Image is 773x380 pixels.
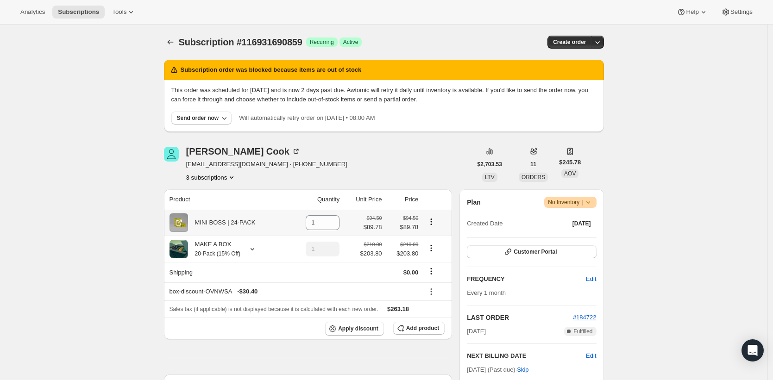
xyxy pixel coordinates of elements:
[467,351,586,361] h2: NEXT BILLING DATE
[573,314,597,321] a: #184722
[290,189,342,210] th: Quantity
[188,240,240,258] div: MAKE A BOX
[553,38,586,46] span: Create order
[338,325,378,332] span: Apply discount
[730,8,753,16] span: Settings
[586,274,596,284] span: Edit
[580,272,602,287] button: Edit
[522,174,545,181] span: ORDERS
[582,199,583,206] span: |
[485,174,495,181] span: LTV
[559,158,581,167] span: $245.78
[170,287,419,296] div: box-discount-OVNWSA
[573,328,592,335] span: Fulfilled
[342,189,384,210] th: Unit Price
[239,113,375,123] p: Will automatically retry order on [DATE] • 08:00 AM
[195,250,240,257] small: 20-Pack (15% Off)
[325,322,384,336] button: Apply discount
[586,351,596,361] button: Edit
[387,305,409,312] span: $263.18
[511,362,534,377] button: Skip
[686,8,698,16] span: Help
[164,262,290,282] th: Shipping
[385,189,421,210] th: Price
[393,322,445,335] button: Add product
[567,217,597,230] button: [DATE]
[467,289,506,296] span: Every 1 month
[186,147,301,156] div: [PERSON_NAME] Cook
[388,249,419,258] span: $203.80
[188,218,256,227] div: MINI BOSS | 24-PACK
[52,6,105,19] button: Subscriptions
[112,8,126,16] span: Tools
[671,6,713,19] button: Help
[171,86,597,104] p: This order was scheduled for [DATE] and is now 2 days past due. Awtomic will retry it daily until...
[467,313,573,322] h2: LAST ORDER
[547,36,591,49] button: Create order
[343,38,358,46] span: Active
[364,223,382,232] span: $89.78
[171,112,232,125] button: Send order now
[517,365,528,374] span: Skip
[403,269,419,276] span: $0.00
[467,327,486,336] span: [DATE]
[237,287,258,296] span: - $30.40
[525,158,542,171] button: 11
[467,366,528,373] span: [DATE] (Past due) ·
[388,223,419,232] span: $89.78
[58,8,99,16] span: Subscriptions
[478,161,502,168] span: $2,703.53
[366,215,382,221] small: $94.50
[467,219,503,228] span: Created Date
[364,242,382,247] small: $210.00
[310,38,334,46] span: Recurring
[164,36,177,49] button: Subscriptions
[400,242,418,247] small: $210.00
[424,243,439,253] button: Product actions
[170,306,378,312] span: Sales tax (if applicable) is not displayed because it is calculated with each new order.
[573,313,597,322] button: #184722
[564,170,576,177] span: AOV
[20,8,45,16] span: Analytics
[472,158,508,171] button: $2,703.53
[177,114,219,122] div: Send order now
[742,339,764,361] div: Open Intercom Messenger
[514,248,557,255] span: Customer Portal
[186,173,237,182] button: Product actions
[360,249,382,258] span: $203.80
[424,217,439,227] button: Product actions
[548,198,592,207] span: No Inventory
[467,198,481,207] h2: Plan
[107,6,141,19] button: Tools
[170,213,188,232] img: product img
[467,274,586,284] h2: FREQUENCY
[406,324,439,332] span: Add product
[179,37,302,47] span: Subscription #116931690859
[467,245,596,258] button: Customer Portal
[403,215,418,221] small: $94.50
[164,189,290,210] th: Product
[170,240,188,258] img: product img
[716,6,758,19] button: Settings
[530,161,536,168] span: 11
[186,160,347,169] span: [EMAIL_ADDRESS][DOMAIN_NAME] · [PHONE_NUMBER]
[572,220,591,227] span: [DATE]
[424,266,439,276] button: Shipping actions
[181,65,362,75] h2: Subscription order was blocked because items are out of stock
[15,6,50,19] button: Analytics
[164,147,179,162] span: Wesley Cook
